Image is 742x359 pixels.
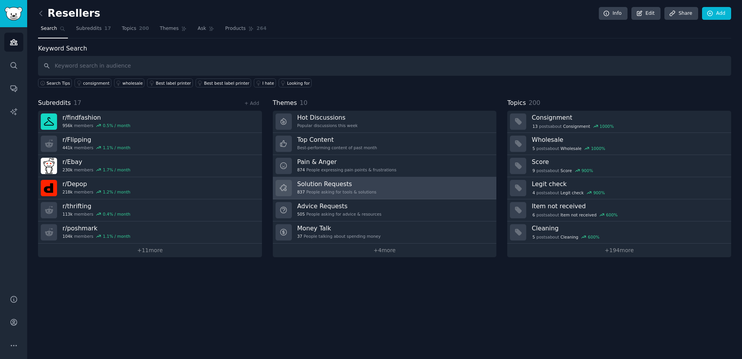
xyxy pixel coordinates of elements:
[38,111,262,133] a: r/findfashion956kmembers0.5% / month
[257,25,267,32] span: 264
[507,111,731,133] a: Consignment13postsaboutConsignment1000%
[38,155,262,177] a: r/Ebay230kmembers1.7% / month
[581,168,593,173] div: 900 %
[62,189,130,195] div: members
[532,123,614,130] div: post s about
[5,7,23,21] img: GummySearch logo
[273,221,497,244] a: Money Talk37People talking about spending money
[75,78,111,87] a: consignment
[297,158,397,166] h3: Pain & Anger
[507,177,731,199] a: Legit check4postsaboutLegit check900%
[563,124,590,129] span: Consignment
[297,167,397,173] div: People expressing pain points & frustrations
[62,145,73,150] span: 441k
[297,234,302,239] span: 37
[532,234,535,240] span: 5
[62,158,130,166] h3: r/ Ebay
[279,78,312,87] a: Looking for
[600,124,614,129] div: 1000 %
[119,23,152,38] a: Topics200
[297,136,377,144] h3: Top Content
[593,190,605,195] div: 900 %
[273,177,497,199] a: Solution Requests837People asking for tools & solutions
[41,180,57,196] img: Depop
[532,189,605,196] div: post s about
[103,145,130,150] div: 1.1 % / month
[62,123,130,128] div: members
[195,23,217,38] a: Ask
[156,80,191,86] div: Best label printer
[664,7,698,20] a: Share
[122,25,136,32] span: Topics
[273,244,497,257] a: +4more
[62,145,130,150] div: members
[139,25,149,32] span: 200
[38,199,262,221] a: r/thrifting113kmembers0.4% / month
[38,177,262,199] a: r/Depop218kmembers1.2% / month
[198,25,206,32] span: Ask
[62,167,130,173] div: members
[507,155,731,177] a: Score9postsaboutScore900%
[62,136,130,144] h3: r/ Flipping
[273,111,497,133] a: Hot DiscussionsPopular discussions this week
[702,7,731,20] a: Add
[47,80,70,86] span: Search Tips
[532,211,618,218] div: post s about
[273,155,497,177] a: Pain & Anger874People expressing pain points & frustrations
[62,211,130,217] div: members
[123,80,143,86] div: wholesale
[103,167,130,173] div: 1.7 % / month
[147,78,192,87] a: Best label printer
[103,189,130,195] div: 1.2 % / month
[297,113,358,122] h3: Hot Discussions
[297,145,377,150] div: Best-performing content of past month
[196,78,251,87] a: Best best label printer
[76,25,102,32] span: Subreddits
[560,212,596,218] span: Item not received
[507,199,731,221] a: Item not received6postsaboutItem not received600%
[297,123,358,128] div: Popular discussions this week
[532,180,726,188] h3: Legit check
[297,234,381,239] div: People talking about spending money
[62,189,73,195] span: 218k
[273,199,497,221] a: Advice Requests505People asking for advice & resources
[103,234,130,239] div: 1.1 % / month
[297,202,381,210] h3: Advice Requests
[297,167,305,173] span: 874
[273,133,497,155] a: Top ContentBest-performing content of past month
[38,98,71,108] span: Subreddits
[38,7,100,20] h2: Resellers
[38,56,731,76] input: Keyword search in audience
[273,98,297,108] span: Themes
[297,224,381,232] h3: Money Talk
[532,113,726,122] h3: Consignment
[591,146,605,151] div: 1000 %
[74,99,81,106] span: 17
[532,167,594,174] div: post s about
[532,145,606,152] div: post s about
[532,224,726,232] h3: Cleaning
[532,202,726,210] h3: Item not received
[297,189,376,195] div: People asking for tools & solutions
[157,23,190,38] a: Themes
[297,180,376,188] h3: Solution Requests
[297,211,305,217] span: 505
[297,189,305,195] span: 837
[300,99,307,106] span: 10
[560,146,581,151] span: Wholesale
[287,80,310,86] div: Looking for
[560,168,572,173] span: Score
[254,78,276,87] a: I hate
[225,25,246,32] span: Products
[297,211,381,217] div: People asking for advice & resources
[560,190,584,195] span: Legit check
[532,136,726,144] h3: Wholesale
[631,7,661,20] a: Edit
[529,99,540,106] span: 200
[532,158,726,166] h3: Score
[532,146,535,151] span: 5
[104,25,111,32] span: 17
[62,167,73,173] span: 230k
[62,180,130,188] h3: r/ Depop
[38,78,72,87] button: Search Tips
